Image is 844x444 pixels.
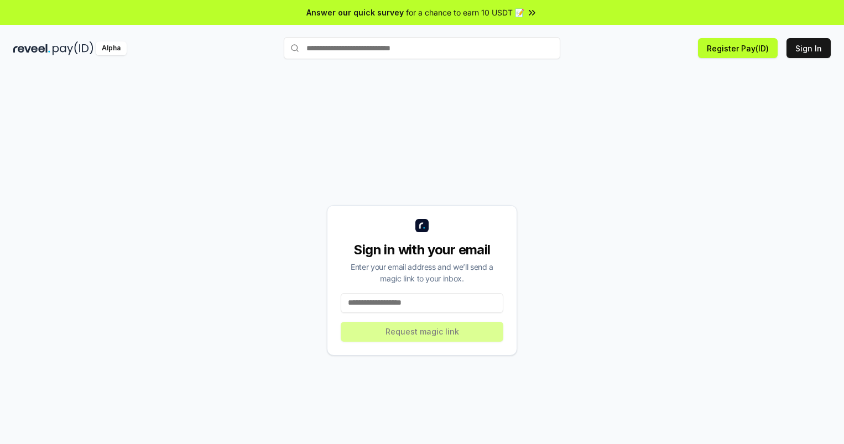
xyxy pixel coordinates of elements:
button: Sign In [786,38,831,58]
button: Register Pay(ID) [698,38,778,58]
div: Enter your email address and we’ll send a magic link to your inbox. [341,261,503,284]
img: reveel_dark [13,41,50,55]
span: for a chance to earn 10 USDT 📝 [406,7,524,18]
img: logo_small [415,219,429,232]
div: Alpha [96,41,127,55]
div: Sign in with your email [341,241,503,259]
img: pay_id [53,41,93,55]
span: Answer our quick survey [306,7,404,18]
